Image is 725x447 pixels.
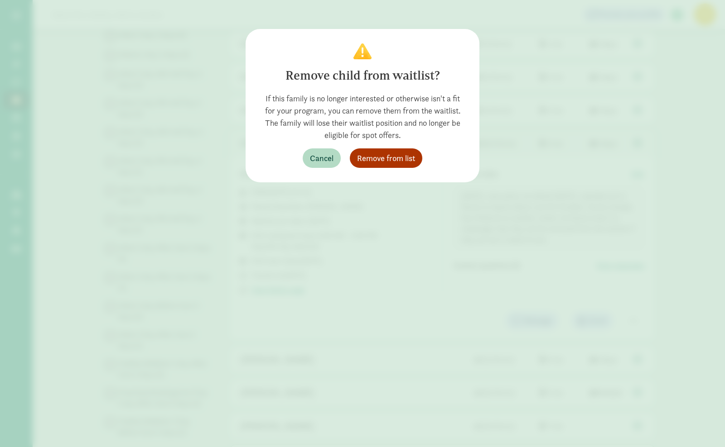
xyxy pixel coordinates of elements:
div: Remove child from waitlist? [260,67,465,85]
span: Remove from list [357,152,415,164]
img: Confirm [353,43,372,59]
div: If this family is no longer interested or otherwise isn't a fit for your program, you can remove ... [260,92,465,141]
span: Cancel [310,152,333,164]
button: Remove from list [350,148,422,168]
button: Cancel [303,148,341,168]
iframe: Chat Widget [680,404,725,447]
